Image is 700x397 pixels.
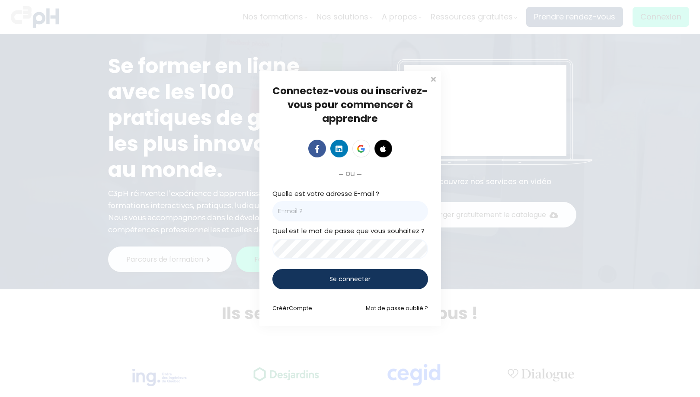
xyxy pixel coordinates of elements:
[272,304,312,312] a: CréérCompte
[366,304,428,312] a: Mot de passe oublié ?
[329,275,371,284] span: Se connecter
[272,84,428,125] span: Connectez-vous ou inscrivez-vous pour commencer à apprendre
[345,167,355,179] span: ou
[289,304,312,312] span: Compte
[272,201,428,221] input: E-mail ?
